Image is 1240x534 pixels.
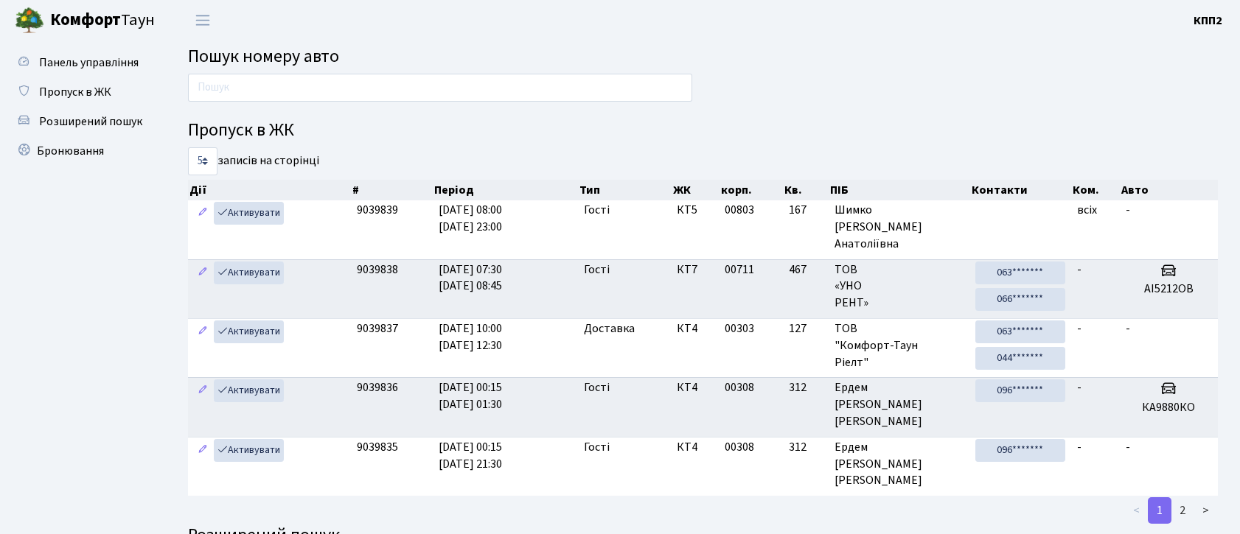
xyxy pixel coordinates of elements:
a: Редагувати [194,439,212,462]
a: Активувати [214,320,284,343]
span: 00308 [725,439,754,455]
a: Активувати [214,379,284,402]
a: Активувати [214,202,284,225]
span: [DATE] 00:15 [DATE] 21:30 [439,439,502,472]
span: Шимко [PERSON_NAME] Анатоліївна [835,202,964,253]
a: Редагувати [194,320,212,343]
span: ТОВ "Комфорт-Таун Ріелт" [835,320,964,371]
select: записів на сторінці [188,147,217,175]
span: КТ5 [677,202,713,219]
span: Ердем [PERSON_NAME] [PERSON_NAME] [835,379,964,430]
span: 9039837 [357,320,398,337]
span: КТ7 [677,261,713,278]
a: Активувати [214,439,284,462]
span: 167 [789,202,823,219]
span: 00803 [725,202,754,218]
span: Таун [50,8,155,33]
span: Гості [584,379,610,396]
a: Пропуск в ЖК [7,77,155,107]
span: - [1126,202,1130,218]
th: Ком. [1071,180,1120,200]
a: > [1194,497,1218,524]
a: Редагувати [194,202,212,225]
th: Кв. [783,180,829,200]
span: [DATE] 08:00 [DATE] 23:00 [439,202,502,235]
h5: АІ5212ОВ [1126,282,1212,296]
th: Авто [1120,180,1218,200]
span: - [1077,439,1081,455]
span: КТ4 [677,439,713,456]
span: 9039835 [357,439,398,455]
span: 9039836 [357,379,398,396]
span: Пошук номеру авто [188,43,339,69]
th: Період [433,180,578,200]
span: - [1077,379,1081,396]
span: [DATE] 07:30 [DATE] 08:45 [439,261,502,295]
span: КТ4 [677,320,713,337]
span: - [1126,320,1130,337]
a: 2 [1171,497,1194,524]
a: КПП2 [1194,12,1222,29]
span: 00711 [725,261,754,278]
span: Доставка [584,320,635,337]
input: Пошук [188,74,692,102]
a: Редагувати [194,379,212,402]
span: КТ4 [677,379,713,396]
b: КПП2 [1194,13,1222,29]
span: [DATE] 00:15 [DATE] 01:30 [439,379,502,412]
th: Тип [578,180,671,200]
span: 00303 [725,320,754,337]
span: - [1126,439,1130,455]
th: # [351,180,433,200]
h5: КА9880КО [1126,401,1212,415]
span: Панель управління [39,55,139,71]
span: 467 [789,261,823,278]
span: всіх [1077,202,1097,218]
th: корп. [720,180,784,200]
span: Ердем [PERSON_NAME] [PERSON_NAME] [835,439,964,490]
span: 312 [789,379,823,396]
span: 00308 [725,379,754,396]
th: Дії [188,180,351,200]
span: ТОВ «УНО РЕНТ» [835,261,964,312]
span: Гості [584,261,610,278]
span: [DATE] 10:00 [DATE] 12:30 [439,320,502,354]
span: Розширений пошук [39,113,142,130]
span: 127 [789,320,823,337]
label: записів на сторінці [188,147,319,175]
span: Пропуск в ЖК [39,84,111,100]
span: 312 [789,439,823,456]
a: Активувати [214,261,284,284]
span: Гості [584,439,610,456]
span: Гості [584,202,610,219]
th: ПІБ [829,180,969,200]
th: ЖК [672,180,720,200]
span: 9039838 [357,261,398,278]
a: Розширений пошук [7,107,155,136]
span: - [1077,261,1081,278]
span: 9039839 [357,202,398,218]
b: Комфорт [50,8,121,32]
button: Переключити навігацію [184,8,221,32]
a: Бронювання [7,136,155,166]
th: Контакти [970,180,1072,200]
span: Бронювання [37,143,104,159]
a: Редагувати [194,261,212,284]
a: Панель управління [7,48,155,77]
span: - [1077,320,1081,337]
img: logo.png [15,6,44,35]
h4: Пропуск в ЖК [188,120,1218,141]
a: 1 [1148,497,1171,524]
